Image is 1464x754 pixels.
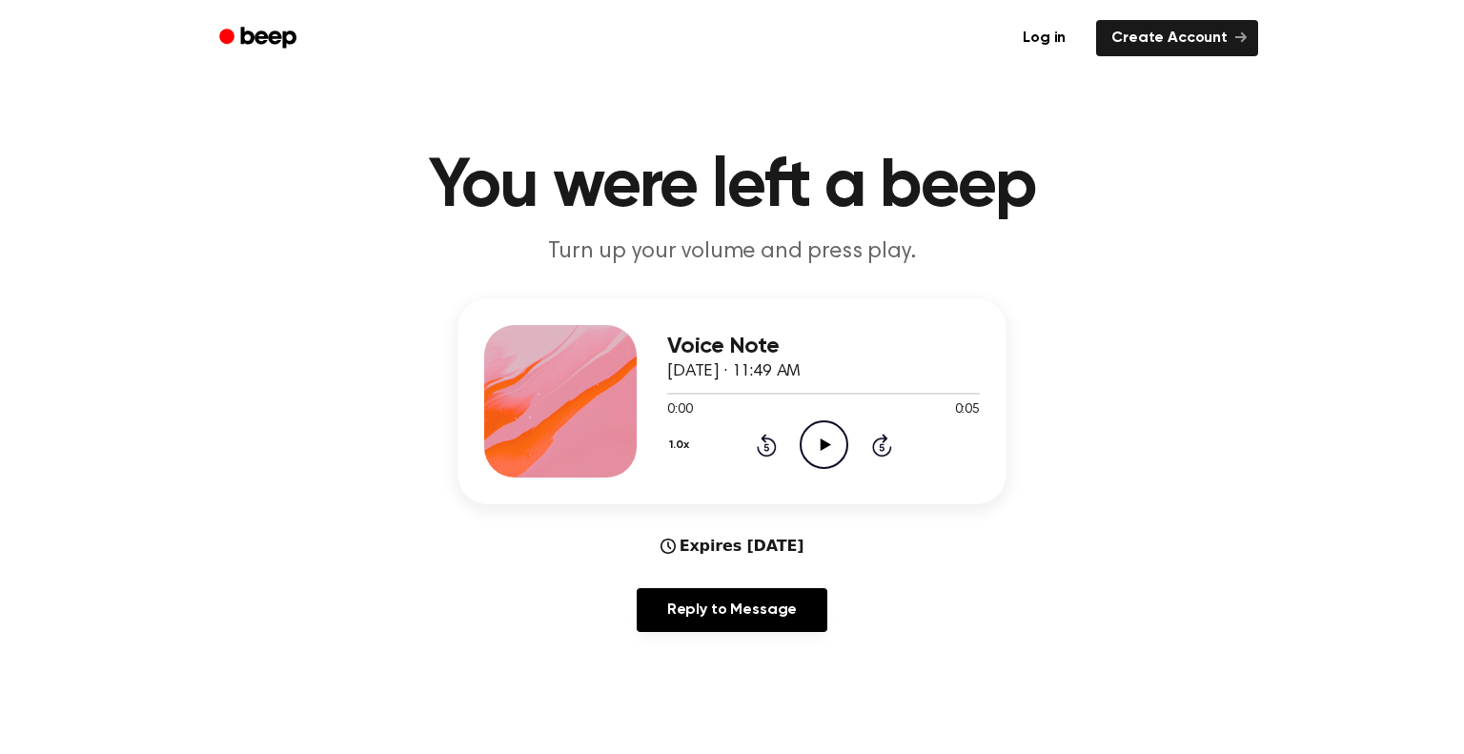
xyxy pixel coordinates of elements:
a: Create Account [1096,20,1258,56]
span: [DATE] · 11:49 AM [667,363,801,380]
a: Log in [1004,16,1085,60]
h3: Voice Note [667,334,980,359]
div: Expires [DATE] [661,535,804,558]
p: Turn up your volume and press play. [366,236,1098,268]
a: Reply to Message [637,588,827,632]
span: 0:05 [955,400,980,420]
span: 0:00 [667,400,692,420]
a: Beep [206,20,314,57]
h1: You were left a beep [244,153,1220,221]
button: 1.0x [667,429,696,461]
